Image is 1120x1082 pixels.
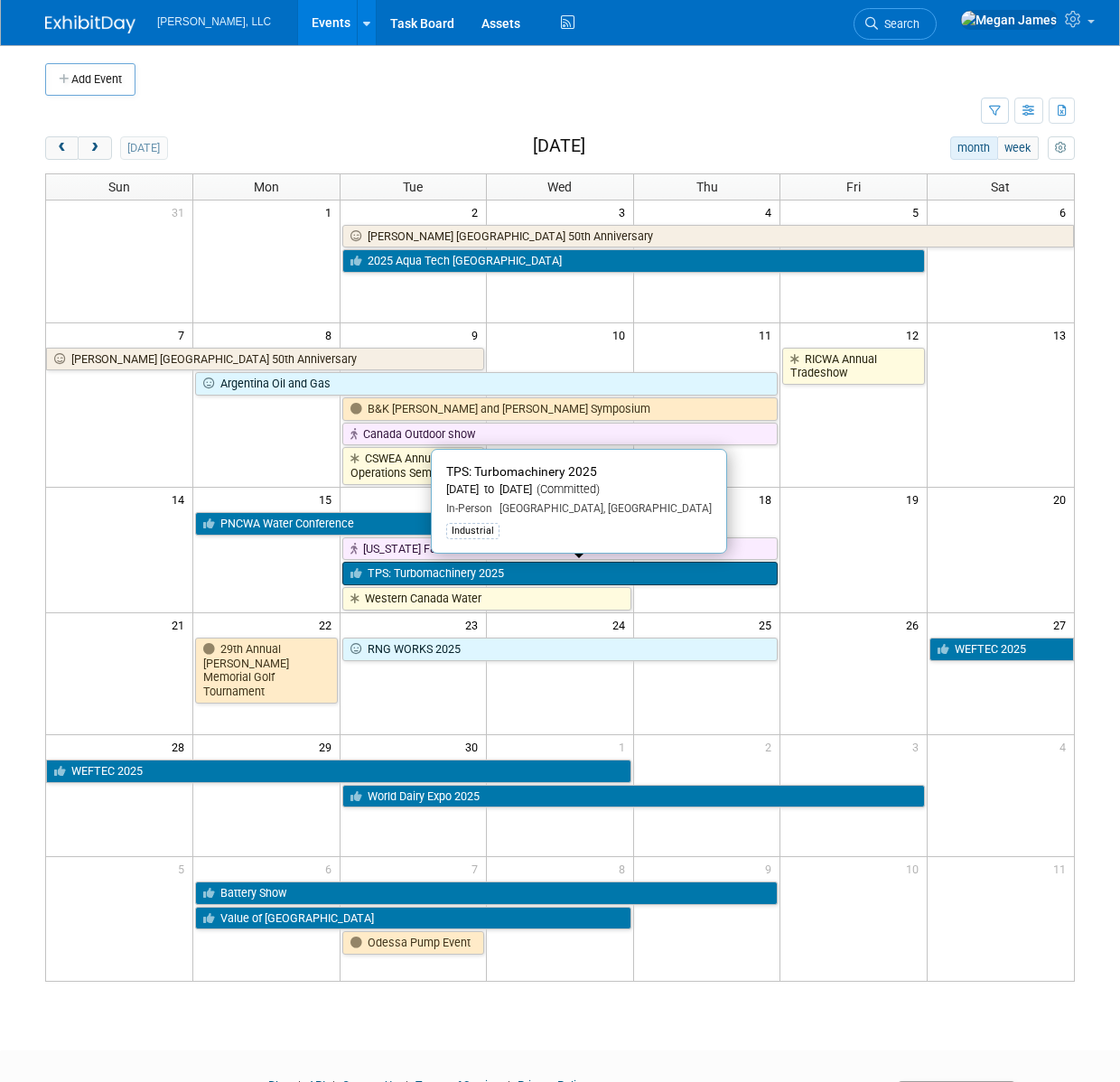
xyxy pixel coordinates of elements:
span: Tue [403,180,423,194]
span: 1 [617,735,633,758]
h2: [DATE] [533,136,585,156]
span: 19 [904,488,927,510]
a: Search [854,8,937,40]
button: myCustomButton [1048,136,1075,160]
span: 9 [470,323,486,346]
button: month [950,136,998,160]
span: 13 [1051,323,1074,346]
span: 31 [170,201,192,223]
span: 12 [904,323,927,346]
span: 14 [170,488,192,510]
span: 21 [170,613,192,636]
a: WEFTEC 2025 [929,638,1074,661]
a: RICWA Annual Tradeshow [782,348,925,385]
a: 2025 Aqua Tech [GEOGRAPHIC_DATA] [342,249,925,273]
span: 10 [904,857,927,880]
span: 23 [463,613,486,636]
span: 26 [904,613,927,636]
span: 4 [1058,735,1074,758]
span: 10 [611,323,633,346]
a: [PERSON_NAME] [GEOGRAPHIC_DATA] 50th Anniversary [342,225,1074,248]
a: [PERSON_NAME] [GEOGRAPHIC_DATA] 50th Anniversary [46,348,484,371]
span: 25 [757,613,779,636]
a: CSWEA Annual Operations Seminar [342,447,485,484]
i: Personalize Calendar [1055,143,1067,154]
span: 22 [317,613,340,636]
a: Argentina Oil and Gas [195,372,778,396]
span: In-Person [446,502,492,515]
span: 30 [463,735,486,758]
a: B&K [PERSON_NAME] and [PERSON_NAME] Symposium [342,397,779,421]
div: Industrial [446,523,499,539]
span: 18 [757,488,779,510]
span: 4 [763,201,779,223]
span: 27 [1051,613,1074,636]
img: ExhibitDay [45,15,135,33]
button: week [997,136,1039,160]
span: 2 [470,201,486,223]
span: Wed [547,180,572,194]
span: 8 [617,857,633,880]
a: Battery Show [195,881,778,905]
button: prev [45,136,79,160]
img: Megan James [960,10,1058,30]
span: (Committed) [532,482,600,496]
a: RNG WORKS 2025 [342,638,779,661]
a: Western Canada Water [342,587,631,611]
button: [DATE] [120,136,168,160]
span: Mon [254,180,279,194]
a: Odessa Pump Event [342,931,485,955]
a: Canada Outdoor show [342,423,779,446]
span: 6 [323,857,340,880]
div: [DATE] to [DATE] [446,482,712,498]
span: [PERSON_NAME], LLC [157,15,271,28]
span: TPS: Turbomachinery 2025 [446,464,597,479]
a: [US_STATE] Farm Science [342,537,779,561]
span: 1 [323,201,340,223]
span: 2 [763,735,779,758]
span: Fri [846,180,861,194]
button: next [78,136,111,160]
span: Search [878,17,919,31]
a: TPS: Turbomachinery 2025 [342,562,779,585]
span: 11 [757,323,779,346]
span: 28 [170,735,192,758]
span: 29 [317,735,340,758]
a: PNCWA Water Conference [195,512,631,536]
span: 3 [910,735,927,758]
span: 24 [611,613,633,636]
span: Thu [696,180,718,194]
span: 20 [1051,488,1074,510]
span: Sun [108,180,130,194]
span: 7 [470,857,486,880]
button: Add Event [45,63,135,96]
span: 3 [617,201,633,223]
span: 5 [176,857,192,880]
span: 7 [176,323,192,346]
span: 15 [317,488,340,510]
a: WEFTEC 2025 [46,760,631,783]
a: Value of [GEOGRAPHIC_DATA] [195,907,631,930]
span: 6 [1058,201,1074,223]
a: World Dairy Expo 2025 [342,785,925,808]
span: 8 [323,323,340,346]
span: 11 [1051,857,1074,880]
span: 5 [910,201,927,223]
span: Sat [991,180,1010,194]
span: [GEOGRAPHIC_DATA], [GEOGRAPHIC_DATA] [492,502,712,515]
a: 29th Annual [PERSON_NAME] Memorial Golf Tournament [195,638,338,704]
span: 9 [763,857,779,880]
